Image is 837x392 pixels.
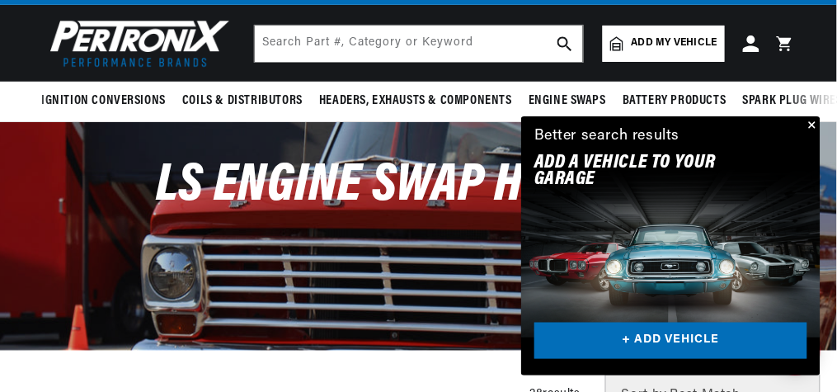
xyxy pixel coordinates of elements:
span: Coils & Distributors [182,92,303,110]
span: Ignition Conversions [41,92,166,110]
span: Battery Products [623,92,726,110]
span: Engine Swaps [529,92,606,110]
summary: Engine Swaps [520,82,614,120]
button: Close [801,116,821,136]
img: Pertronix [41,15,231,72]
a: + ADD VEHICLE [534,323,807,360]
span: LS Engine Swap Headers [156,159,681,213]
summary: Ignition Conversions [41,82,174,120]
a: Add my vehicle [603,26,725,62]
summary: Battery Products [614,82,735,120]
span: Headers, Exhausts & Components [319,92,512,110]
span: Add my vehicle [632,35,717,51]
div: Better search results [534,125,680,149]
summary: Headers, Exhausts & Components [311,82,520,120]
summary: Coils & Distributors [174,82,311,120]
button: search button [547,26,583,62]
h2: Add A VEHICLE to your garage [534,154,766,188]
input: Search Part #, Category or Keyword [255,26,583,62]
